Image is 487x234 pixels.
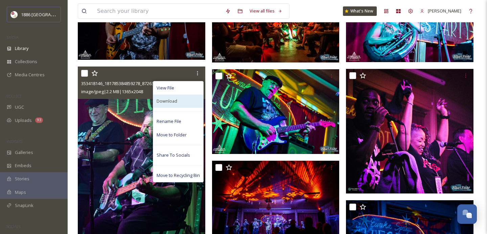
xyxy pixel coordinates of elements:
div: 93 [35,118,43,123]
span: Library [15,45,28,52]
span: Move to Folder [157,132,187,138]
span: SOCIALS [7,224,20,229]
img: 352227566_181784884859328_572835468844000292_n.jpg [346,69,473,193]
span: SnapLink [15,202,33,209]
span: UGC [15,104,24,110]
a: View all files [246,4,286,18]
span: MEDIA [7,35,19,40]
span: Galleries [15,149,33,156]
span: Collections [15,58,37,65]
span: Maps [15,189,26,196]
span: 1886 [GEOGRAPHIC_DATA] [21,11,74,18]
button: Open Chat [457,204,477,224]
img: logos.png [11,11,18,18]
span: Embeds [15,162,31,169]
a: What's New [343,6,377,16]
span: Move to Recycling Bin [157,172,200,179]
span: Rename File [157,118,181,125]
input: Search your library [94,4,222,19]
span: View File [157,85,174,91]
span: Share To Socials [157,152,190,158]
span: WIDGETS [7,139,22,144]
span: Download [157,98,177,104]
a: [PERSON_NAME] [417,4,465,18]
span: Media Centres [15,72,45,78]
span: [PERSON_NAME] [428,8,461,14]
span: Stories [15,176,29,182]
img: 352522610_183128691391614_5665570695527784534_n.jpg [212,69,340,154]
span: Uploads [15,117,32,124]
span: 353418146_181785384859278_8726321859256370937_n.jpg [81,80,199,86]
span: image/jpeg | 2.2 MB | 1365 x 2048 [81,88,143,95]
span: COLLECT [7,94,21,99]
